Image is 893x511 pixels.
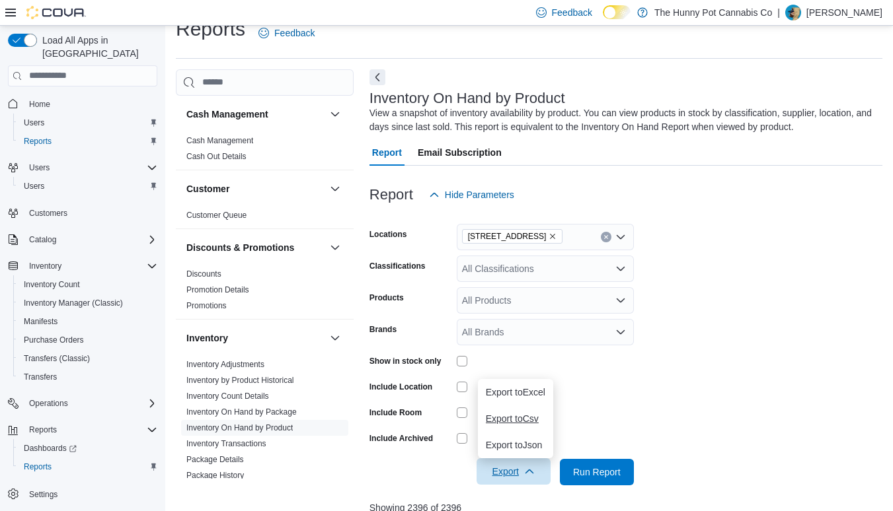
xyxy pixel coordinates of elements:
input: Dark Mode [603,5,631,19]
a: Cash Management [186,136,253,145]
h3: Inventory On Hand by Product [369,90,565,106]
span: Inventory Manager (Classic) [19,295,157,311]
span: Customers [29,208,67,219]
span: Inventory Count [24,279,80,290]
button: Customer [186,182,325,195]
a: Cash Out Details [186,152,247,161]
span: Transfers (Classic) [24,353,90,364]
span: Catalog [29,234,56,245]
span: Reports [29,425,57,435]
h3: Report [369,187,413,203]
a: Customer Queue [186,211,247,220]
span: Manifests [24,316,58,327]
div: Customer [176,207,354,228]
span: Reports [19,133,157,149]
p: [PERSON_NAME] [806,5,882,20]
span: Dashboards [19,440,157,456]
span: Operations [24,395,157,411]
a: Feedback [253,20,320,46]
a: Package Details [186,455,244,464]
a: Purchase Orders [19,332,89,348]
button: Reports [13,458,163,476]
span: Email Subscription [418,139,502,166]
div: View a snapshot of inventory availability by product. You can view products in stock by classific... [369,106,876,134]
a: Reports [19,133,57,149]
a: Dashboards [19,440,82,456]
span: Reports [24,422,157,438]
span: Feedback [552,6,592,19]
a: Transfers [19,369,62,385]
label: Include Location [369,382,432,392]
span: Export [485,458,543,485]
button: Discounts & Promotions [327,240,343,255]
span: Load All Apps in [GEOGRAPHIC_DATA] [37,34,157,60]
button: Cash Management [327,106,343,122]
button: Inventory Count [13,275,163,294]
button: Catalog [24,232,61,248]
span: Feedback [274,26,315,40]
button: Reports [24,422,62,438]
button: Inventory [24,258,67,274]
button: Reports [3,421,163,439]
button: Clear input [601,232,611,242]
a: Package History [186,471,244,480]
span: Reports [19,459,157,475]
button: Cash Management [186,108,325,121]
button: Manifests [13,312,163,331]
span: Inventory [24,258,157,274]
label: Locations [369,229,407,240]
span: Export to Json [486,440,545,450]
button: Export toJson [478,432,553,458]
h3: Inventory [186,331,228,345]
a: Users [19,115,50,131]
button: Next [369,69,385,85]
button: Reports [13,132,163,151]
label: Show in stock only [369,356,442,366]
button: Open list of options [615,327,626,337]
span: Purchase Orders [24,335,84,345]
a: Users [19,178,50,194]
span: Users [24,181,44,191]
span: Report [372,139,402,166]
button: Home [3,94,163,114]
button: Discounts & Promotions [186,241,325,254]
a: Inventory Adjustments [186,360,264,369]
h3: Discounts & Promotions [186,241,294,254]
span: Operations [29,398,68,409]
button: Open list of options [615,295,626,306]
span: Export to Csv [486,413,545,424]
span: Inventory Count [19,277,157,292]
span: Home [29,99,50,110]
span: Inventory Manager (Classic) [24,298,123,308]
h3: Cash Management [186,108,268,121]
a: Home [24,96,56,112]
span: Users [19,115,157,131]
span: Transfers (Classic) [19,351,157,366]
a: Inventory On Hand by Product [186,423,293,432]
a: Inventory On Hand by Package [186,407,297,417]
span: Customers [24,205,157,221]
a: Inventory Count [19,277,85,292]
p: | [777,5,780,20]
span: Users [19,178,157,194]
span: Catalog [24,232,157,248]
a: Transfers (Classic) [19,351,95,366]
button: Hide Parameters [424,182,520,208]
label: Brands [369,324,397,335]
a: Inventory by Product Historical [186,376,294,385]
span: Home [24,96,157,112]
button: Export toExcel [478,379,553,405]
span: Run Report [573,465,621,479]
span: Transfers [24,372,57,382]
button: Remove 1405 Carling Ave from selection in this group [549,232,557,240]
span: Manifests [19,314,157,329]
button: Inventory Manager (Classic) [13,294,163,312]
button: Transfers (Classic) [13,349,163,368]
span: Export to Excel [486,387,545,397]
button: Users [24,160,55,176]
a: Promotion Details [186,285,249,294]
div: Matthew Doyle [785,5,801,20]
a: Dashboards [13,439,163,458]
button: Inventory [186,331,325,345]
